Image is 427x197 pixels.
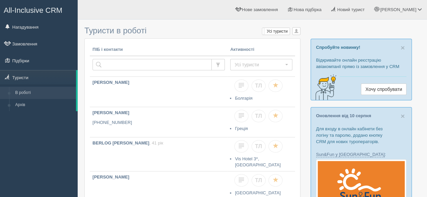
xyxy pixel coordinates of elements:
span: Нова підбірка [294,7,322,12]
span: , 41 рік [149,140,163,145]
p: Спробуйте новинку! [316,44,406,51]
b: [PERSON_NAME] [92,110,129,115]
a: BERLOG [PERSON_NAME], 41 рік [90,137,228,167]
a: ТЛ [251,140,266,153]
span: ТЛ [255,143,262,149]
p: : [316,151,406,158]
a: В роботі [12,87,76,99]
th: ПІБ і контакти [90,44,228,56]
a: ТЛ [251,174,266,187]
a: [PERSON_NAME] [PHONE_NUMBER] [90,107,228,137]
a: Оновлення від 10 серпня [316,113,371,118]
a: Sun&Fun у [GEOGRAPHIC_DATA] [316,152,384,157]
span: Туристи в роботі [84,26,146,35]
span: ТЛ [255,177,262,183]
span: ТЛ [255,113,262,119]
input: Пошук за ПІБ, паспортом або контактами [92,59,212,70]
button: Усі туристи [230,59,292,70]
span: × [401,112,405,120]
span: Нове замовлення [242,7,278,12]
label: Усі туристи [262,28,290,35]
a: [GEOGRAPHIC_DATA] [235,190,281,195]
p: Відкривайте онлайн реєстрацію авіакомпанії прямо із замовлення у CRM [316,57,406,70]
span: Усі туристи [235,61,284,68]
button: Close [401,112,405,120]
b: [PERSON_NAME] [92,174,129,179]
img: creative-idea-2907357.png [311,74,338,101]
p: [PHONE_NUMBER] [92,120,225,126]
span: Новий турист [337,7,365,12]
a: All-Inclusive CRM [0,0,77,19]
p: Для входу в онлайн кабінети без логіну та паролю, додано кнопку CRM для нових туроператорів. [316,126,406,145]
button: Close [401,44,405,51]
a: Vis Hotel 3*, [GEOGRAPHIC_DATA] [235,156,281,168]
a: Архів [12,99,76,111]
span: × [401,44,405,52]
a: Греція [235,126,248,131]
a: Болгарія [235,96,252,101]
a: Хочу спробувати [361,84,406,95]
span: All-Inclusive CRM [4,6,62,14]
th: Активності [228,44,295,56]
b: [PERSON_NAME] [92,80,129,85]
span: [PERSON_NAME] [380,7,416,12]
a: ТЛ [251,110,266,122]
a: ТЛ [251,79,266,92]
a: [PERSON_NAME] [90,77,228,107]
b: BERLOG [PERSON_NAME] [92,140,149,145]
span: ТЛ [255,83,262,89]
